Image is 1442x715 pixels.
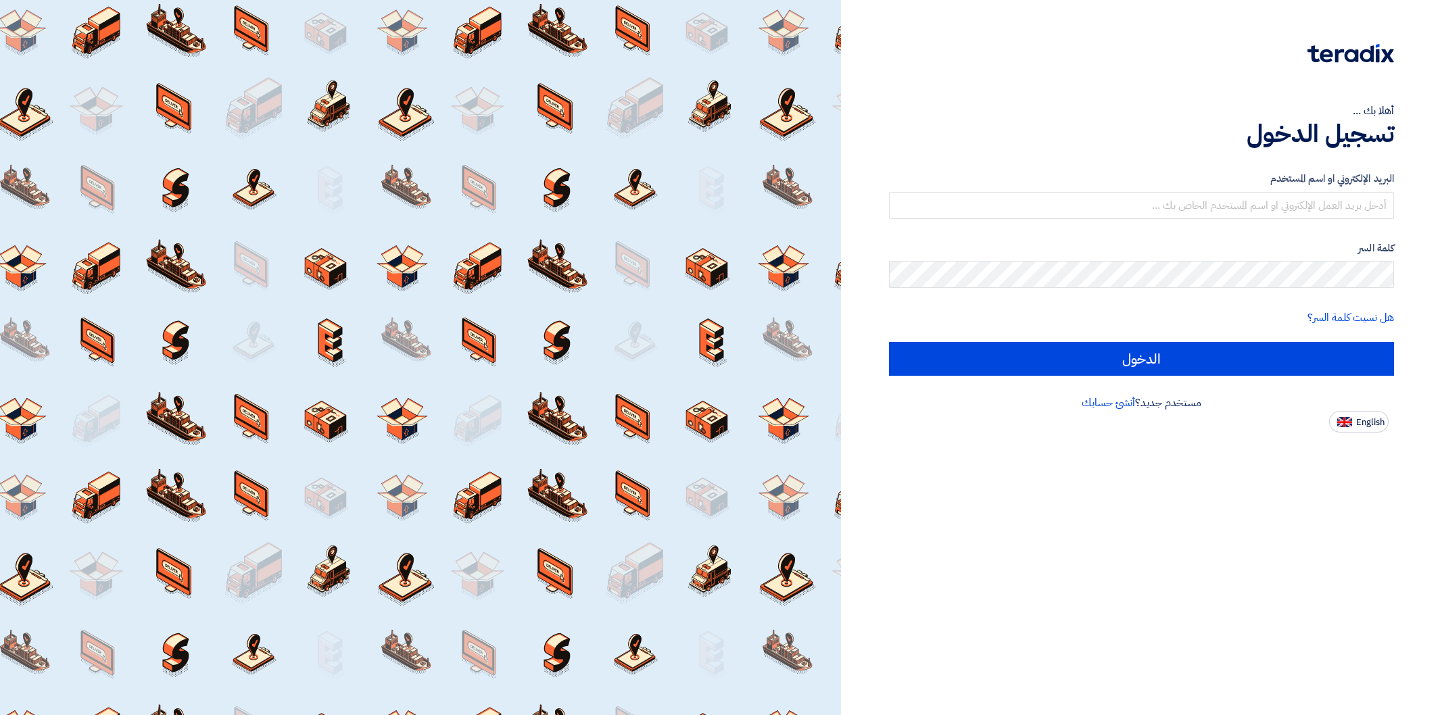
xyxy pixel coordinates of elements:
input: الدخول [889,342,1394,376]
input: أدخل بريد العمل الإلكتروني او اسم المستخدم الخاص بك ... [889,192,1394,219]
div: أهلا بك ... [889,103,1394,119]
div: مستخدم جديد؟ [889,395,1394,411]
a: أنشئ حسابك [1082,395,1135,411]
label: البريد الإلكتروني او اسم المستخدم [889,171,1394,187]
a: هل نسيت كلمة السر؟ [1307,310,1394,326]
img: Teradix logo [1307,44,1394,63]
label: كلمة السر [889,241,1394,256]
button: English [1329,411,1389,433]
h1: تسجيل الدخول [889,119,1394,149]
img: en-US.png [1337,417,1352,427]
span: English [1356,418,1385,427]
